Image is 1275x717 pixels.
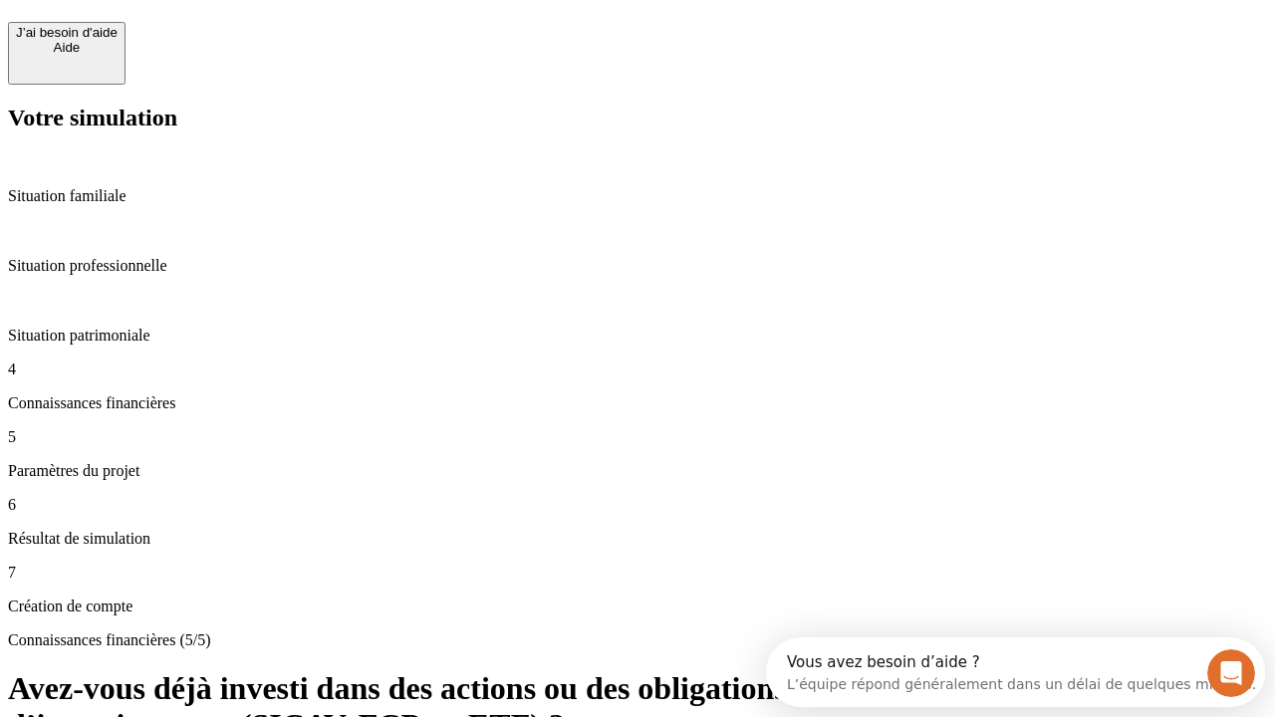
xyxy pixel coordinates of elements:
p: Connaissances financières (5/5) [8,631,1267,649]
p: Situation familiale [8,187,1267,205]
p: Création de compte [8,597,1267,615]
iframe: Intercom live chat [1207,649,1255,697]
p: Connaissances financières [8,394,1267,412]
p: 4 [8,360,1267,378]
p: 7 [8,564,1267,582]
div: Aide [16,40,118,55]
p: Paramètres du projet [8,462,1267,480]
p: 5 [8,428,1267,446]
p: Situation patrimoniale [8,327,1267,345]
div: Ouvrir le Messenger Intercom [8,8,549,63]
h2: Votre simulation [8,105,1267,131]
p: Situation professionnelle [8,257,1267,275]
p: Résultat de simulation [8,530,1267,548]
p: 6 [8,496,1267,514]
button: J’ai besoin d'aideAide [8,22,126,85]
div: J’ai besoin d'aide [16,25,118,40]
div: Vous avez besoin d’aide ? [21,17,490,33]
iframe: Intercom live chat discovery launcher [766,637,1265,707]
div: L’équipe répond généralement dans un délai de quelques minutes. [21,33,490,54]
